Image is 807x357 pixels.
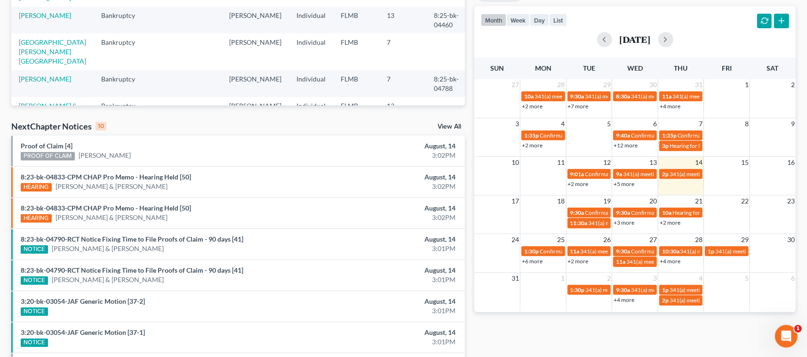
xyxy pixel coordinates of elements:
span: 8:30a [616,93,630,100]
a: [PERSON_NAME] & [PERSON_NAME] [52,244,164,253]
span: 341(a) meeting for [PERSON_NAME] [585,93,676,100]
span: 4 [698,273,703,284]
span: 1p [662,286,669,293]
span: 20 [648,195,658,207]
span: 341(a) meeting for [PERSON_NAME] & [PERSON_NAME] [623,170,764,178]
span: 10 [511,157,520,168]
span: 28 [557,79,566,90]
span: 27 [511,79,520,90]
span: 31 [511,273,520,284]
span: 1p [708,248,714,255]
td: [PERSON_NAME] [222,97,289,124]
span: 10:30a [662,248,679,255]
span: Tue [583,64,595,72]
div: 3:02PM [317,182,455,191]
td: 7 [379,70,426,97]
span: 4 [560,118,566,130]
a: [PERSON_NAME] & [PERSON_NAME] [52,275,164,284]
span: 9 [790,118,796,130]
span: 2 [606,273,612,284]
span: 9:30a [616,248,630,255]
span: Confirmation Hearing for [PERSON_NAME] [631,132,739,139]
td: Individual [289,33,333,70]
div: 3:01PM [317,337,455,347]
div: 3:01PM [317,275,455,284]
span: 27 [648,234,658,245]
span: 30 [786,234,796,245]
div: 3:01PM [317,244,455,253]
button: list [549,14,567,26]
div: 3:02PM [317,151,455,160]
a: +2 more [568,258,589,265]
a: [PERSON_NAME] [19,11,71,19]
div: August, 14 [317,328,455,337]
td: [PERSON_NAME] [222,7,289,33]
span: Sat [767,64,779,72]
span: 341(a) meeting for [PERSON_NAME] [672,93,763,100]
span: 341(a) meeting for [PERSON_NAME] [589,219,679,227]
a: [PERSON_NAME] & [PERSON_NAME] [56,182,168,191]
a: View All [438,123,461,130]
span: 5 [744,273,750,284]
span: 341(a) meeting for [PERSON_NAME] [680,248,771,255]
span: 6 [652,118,658,130]
a: 8:23-bk-04790-RCT Notice Fixing Time to File Proofs of Claim - 90 days [41] [21,266,243,274]
span: 14 [694,157,703,168]
span: 9:40a [616,132,630,139]
span: 15 [740,157,750,168]
div: 3:01PM [317,306,455,316]
span: 22 [740,195,750,207]
a: +7 more [568,103,589,110]
span: Sun [490,64,504,72]
td: FLMB [333,97,379,124]
td: Individual [289,70,333,97]
span: Confirmation hearing for [PERSON_NAME] [631,248,738,255]
span: 18 [557,195,566,207]
iframe: Intercom live chat [775,325,798,348]
span: Confirmation hearing for [PERSON_NAME] [631,209,738,216]
a: 8:23-bk-04833-CPM CHAP Pro Memo - Hearing Held [50] [21,204,191,212]
span: Thu [674,64,688,72]
span: 24 [511,234,520,245]
div: 10 [96,122,106,130]
span: 1:35p [662,132,677,139]
span: 9:30a [616,209,630,216]
td: Individual [289,97,333,124]
span: 31 [694,79,703,90]
span: 9a [616,170,622,178]
td: 8:25-bk-04788 [426,70,471,97]
span: 8 [744,118,750,130]
span: 25 [557,234,566,245]
span: 3 [652,273,658,284]
span: 1 [794,325,802,333]
a: +6 more [522,258,543,265]
span: Confirmation Hearing for [PERSON_NAME] [540,132,647,139]
span: 341(a) meeting for Forest [PERSON_NAME] II & [PERSON_NAME] [535,93,697,100]
div: August, 14 [317,203,455,213]
a: 8:23-bk-04790-RCT Notice Fixing Time to File Proofs of Claim - 90 days [41] [21,235,243,243]
button: day [530,14,549,26]
div: August, 14 [317,172,455,182]
a: Proof of Claim [4] [21,142,72,150]
a: [PERSON_NAME] [19,75,71,83]
a: +4 more [660,103,680,110]
td: Bankruptcy [94,70,152,97]
h2: [DATE] [620,34,651,44]
span: 341(a) meeting for [PERSON_NAME] [670,170,760,178]
td: 7 [379,33,426,70]
span: 5 [606,118,612,130]
span: 9:30a [616,286,630,293]
td: Bankruptcy [94,97,152,124]
span: Wed [627,64,643,72]
span: Confirmation hearing for Forest [PERSON_NAME] II & [PERSON_NAME] [585,209,764,216]
span: 341(a) meeting for [PERSON_NAME] [670,297,760,304]
a: [PERSON_NAME] & [PERSON_NAME] [19,102,77,119]
span: 341(a) meeting for [PERSON_NAME] [626,258,717,265]
div: 3:02PM [317,213,455,222]
a: [PERSON_NAME] & [PERSON_NAME] [56,213,168,222]
span: 13 [648,157,658,168]
span: 11a [662,93,671,100]
span: Confirmation hearing for [PERSON_NAME] [585,170,692,178]
td: Bankruptcy [94,7,152,33]
span: 2p [662,297,669,304]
